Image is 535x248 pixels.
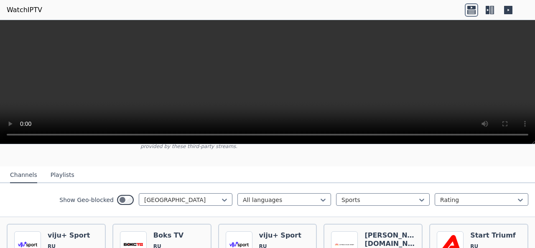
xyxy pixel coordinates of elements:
[7,5,42,15] a: WatchIPTV
[470,231,516,240] h6: Start Triumf
[259,231,301,240] h6: viju+ Sport
[48,231,90,240] h6: viju+ Sport
[153,231,190,240] h6: Boks TV
[59,196,114,204] label: Show Geo-blocked
[51,167,74,183] button: Playlists
[10,167,37,183] button: Channels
